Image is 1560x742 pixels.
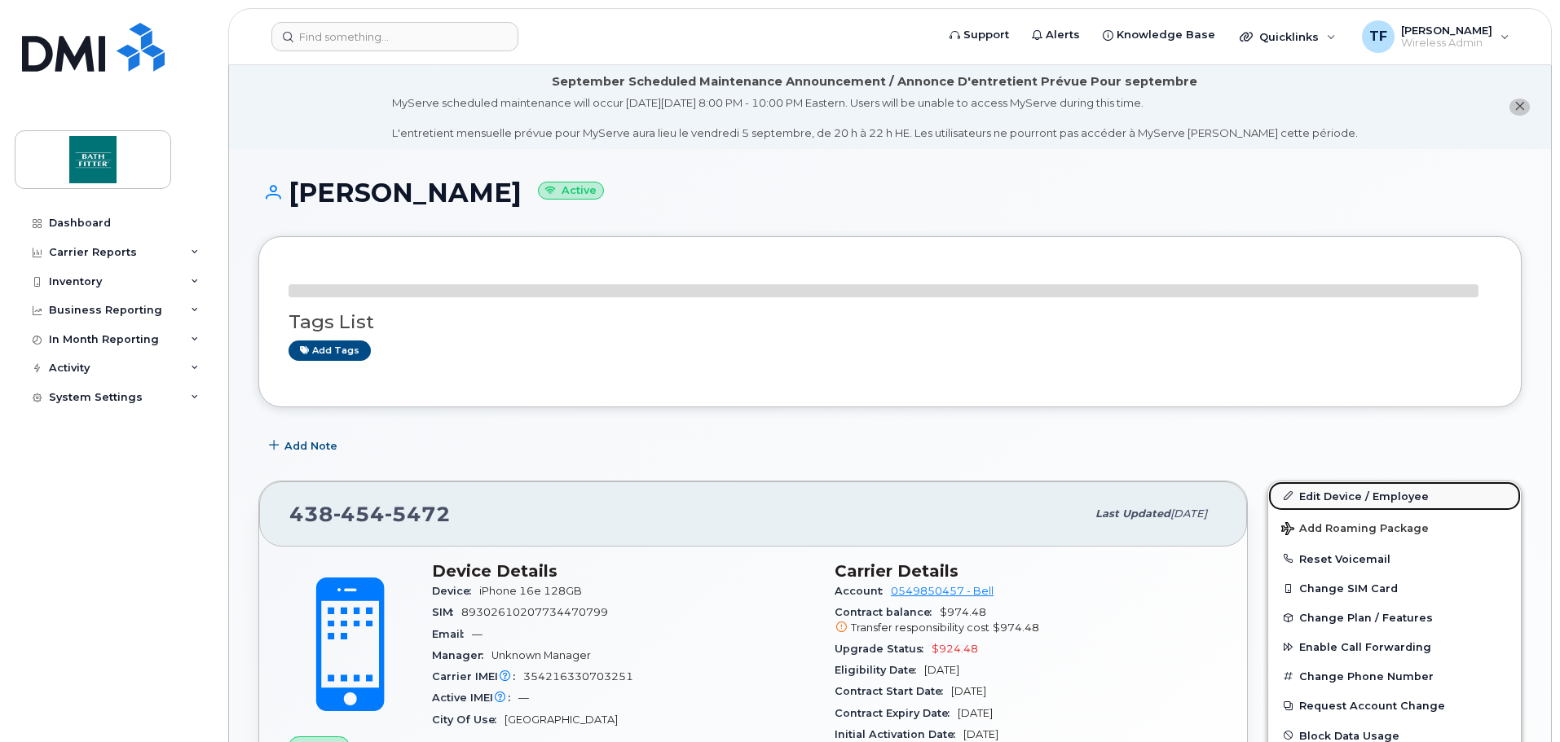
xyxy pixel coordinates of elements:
[1268,603,1521,632] button: Change Plan / Features
[993,621,1039,634] span: $974.48
[963,728,998,740] span: [DATE]
[432,606,461,618] span: SIM
[932,643,978,655] span: $924.48
[432,713,505,726] span: City Of Use
[1509,99,1530,116] button: close notification
[1268,661,1521,691] button: Change Phone Number
[289,502,451,526] span: 438
[1268,511,1521,544] button: Add Roaming Package
[924,664,959,676] span: [DATE]
[552,73,1197,90] div: September Scheduled Maintenance Announcement / Annonce D'entretient Prévue Pour septembre
[461,606,608,618] span: 89302610207734470799
[523,670,633,683] span: 354216330703251
[284,438,337,454] span: Add Note
[851,621,989,634] span: Transfer responsibility cost
[835,685,951,697] span: Contract Start Date
[333,502,385,526] span: 454
[505,713,618,726] span: [GEOGRAPHIC_DATA]
[835,707,958,719] span: Contract Expiry Date
[472,628,483,640] span: —
[1268,632,1521,661] button: Enable Call Forwarding
[491,649,591,661] span: Unknown Manager
[1170,507,1207,520] span: [DATE]
[432,585,479,597] span: Device
[1299,612,1433,624] span: Change Plan / Features
[432,628,472,640] span: Email
[835,606,940,618] span: Contract balance
[432,649,491,661] span: Manager
[835,585,891,597] span: Account
[835,606,1218,635] span: $974.48
[1268,691,1521,720] button: Request Account Change
[518,692,529,704] span: —
[1281,522,1429,538] span: Add Roaming Package
[958,707,993,719] span: [DATE]
[479,585,582,597] span: iPhone 16e 128GB
[1095,507,1170,520] span: Last updated
[385,502,451,526] span: 5472
[891,585,994,597] a: 0549850457 - Bell
[392,95,1358,141] div: MyServe scheduled maintenance will occur [DATE][DATE] 8:00 PM - 10:00 PM Eastern. Users will be u...
[951,685,986,697] span: [DATE]
[289,312,1492,332] h3: Tags List
[835,728,963,740] span: Initial Activation Date
[432,670,523,683] span: Carrier IMEI
[835,664,924,676] span: Eligibility Date
[835,561,1218,581] h3: Carrier Details
[432,692,518,704] span: Active IMEI
[1299,641,1431,653] span: Enable Call Forwarding
[1268,481,1521,511] a: Edit Device / Employee
[258,432,351,461] button: Add Note
[835,643,932,655] span: Upgrade Status
[289,340,371,361] a: Add tags
[432,561,815,581] h3: Device Details
[1268,544,1521,573] button: Reset Voicemail
[1268,573,1521,603] button: Change SIM Card
[258,178,1522,207] h1: [PERSON_NAME]
[538,182,604,200] small: Active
